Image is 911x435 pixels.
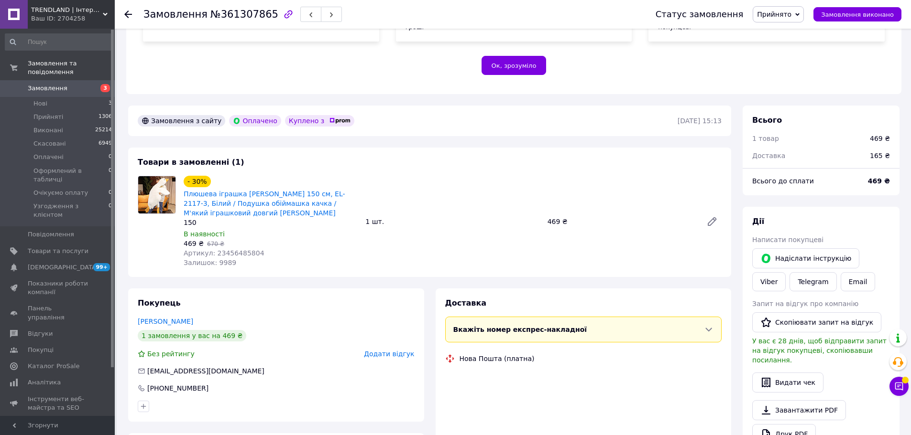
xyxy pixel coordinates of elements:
time: [DATE] 15:13 [678,117,722,125]
span: Повідомлення [28,230,74,239]
div: Ваш ID: 2704258 [31,14,115,23]
div: Куплено з [285,115,355,127]
span: Оплачені [33,153,64,161]
span: Покупці [28,346,54,354]
span: 670 ₴ [207,241,224,247]
input: Пошук [5,33,113,51]
span: Скасовані [33,139,66,148]
span: Запит на відгук про компанію [752,300,858,308]
span: Написати покупцеві [752,236,823,244]
span: Всього [752,116,782,125]
span: Всього до сплати [752,177,814,185]
div: 1 замовлення у вас на 469 ₴ [138,330,246,341]
div: [PHONE_NUMBER] [146,383,209,393]
div: 150 [184,218,358,227]
div: Оплачено [229,115,281,127]
span: Прийнято [757,11,791,18]
span: 469 ₴ [184,240,204,247]
span: Артикул: 23456485804 [184,249,264,257]
span: Товари в замовленні (1) [138,158,244,167]
span: Узгодження з клієнтом [33,202,109,219]
div: 1 шт. [362,215,543,228]
span: Замовлення виконано [821,11,894,18]
span: Показники роботи компанії [28,279,88,297]
span: Залишок: 9989 [184,259,236,266]
span: Каталог ProSale [28,362,79,371]
span: TRENDLAND | Інтернет-магазин [31,6,103,14]
span: Оформлений в табличці [33,167,109,184]
span: Аналітика [28,378,61,387]
span: Ок, зрозуміло [492,62,537,69]
span: 3 [100,84,110,92]
a: Редагувати [702,212,722,231]
span: [EMAIL_ADDRESS][DOMAIN_NAME] [147,367,264,375]
div: Повернутися назад [124,10,132,19]
div: - 30% [184,176,211,187]
a: Telegram [790,272,836,291]
div: 469 ₴ [544,215,699,228]
div: 165 ₴ [864,145,896,166]
img: prom [329,118,351,124]
a: Завантажити PDF [752,400,846,420]
div: Нова Пошта (платна) [457,354,537,363]
span: Доставка [752,152,785,159]
span: Замовлення [143,9,208,20]
span: №361307865 [210,9,278,20]
span: 99+ [93,263,110,271]
span: 0 [109,202,112,219]
button: Email [841,272,876,291]
span: [DEMOGRAPHIC_DATA] [28,263,99,272]
span: У вас є 28 днів, щоб відправити запит на відгук покупцеві, скопіювавши посилання. [752,337,887,364]
span: Замовлення та повідомлення [28,59,115,76]
b: 469 ₴ [868,177,890,185]
span: 1 товар [752,135,779,142]
a: Плюшева іграшка [PERSON_NAME] 150 см, EL-2117-3, Білий / Подушка обіймашка качка / М'який іграшко... [184,190,345,217]
div: 469 ₴ [870,134,890,143]
span: Вкажіть номер експрес-накладної [453,326,587,333]
button: Ок, зрозуміло [482,56,547,75]
span: 1306 [99,113,112,121]
button: Видати чек [752,372,823,393]
a: [PERSON_NAME] [138,318,193,325]
button: Чат з покупцем [889,377,909,396]
button: Надіслати інструкцію [752,248,859,268]
span: Без рейтингу [147,350,195,358]
span: Нові [33,99,47,108]
span: Доставка [445,298,487,308]
img: Плюшева іграшка Гусак 150 см, EL-2117-3, Білий / Подушка обіймашка качка / М'який іграшковий довг... [138,176,176,213]
span: Додати відгук [364,350,414,358]
span: В наявності [184,230,225,238]
a: Viber [752,272,786,291]
span: Очікуємо оплату [33,189,88,197]
span: Покупець [138,298,181,308]
span: 0 [109,167,112,184]
span: Товари та послуги [28,247,88,255]
span: Дії [752,217,764,226]
div: Замовлення з сайту [138,115,225,127]
span: 0 [109,189,112,197]
button: Скопіювати запит на відгук [752,312,881,332]
button: Замовлення виконано [813,7,901,21]
span: Інструменти веб-майстра та SEO [28,395,88,412]
span: Замовлення [28,84,67,93]
span: Прийняті [33,113,63,121]
div: Статус замовлення [656,10,744,19]
span: 3 [109,99,112,108]
span: 25214 [95,126,112,135]
span: Відгуки [28,329,53,338]
span: 6949 [99,139,112,148]
span: Панель управління [28,304,88,321]
span: Виконані [33,126,63,135]
span: 0 [109,153,112,161]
